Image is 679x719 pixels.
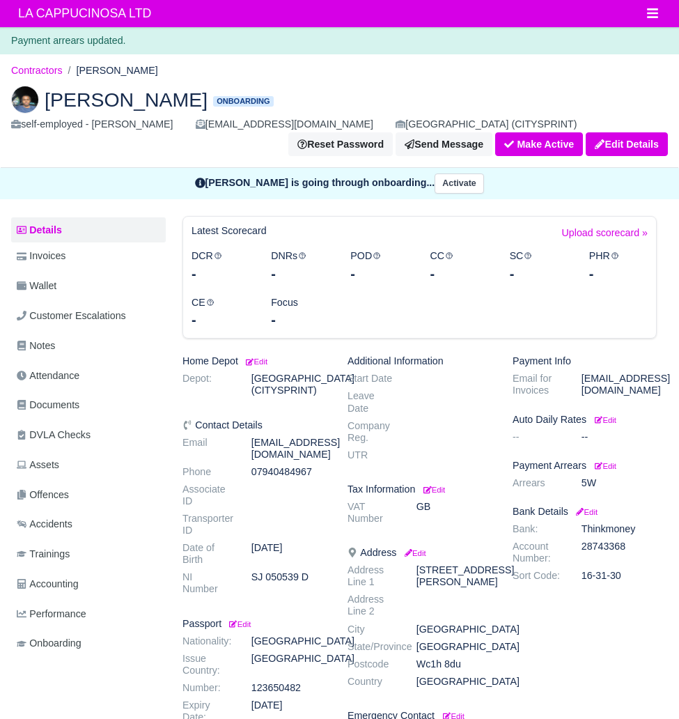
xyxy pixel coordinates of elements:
[227,620,251,628] small: Edit
[11,217,166,243] a: Details
[260,248,340,284] div: DNRs
[510,264,568,284] div: -
[513,460,657,472] h6: Payment Arrears
[17,635,81,651] span: Onboarding
[17,546,70,562] span: Trainings
[571,523,667,535] dd: Thinkmoney
[495,132,583,156] button: Make Active
[11,65,63,76] a: Contractors
[260,295,340,330] div: Focus
[571,541,667,564] dd: 28743368
[181,295,260,330] div: CE
[406,564,502,588] dd: [STREET_ADDRESS][PERSON_NAME]
[337,420,406,444] dt: Company Reg.
[182,355,327,367] h6: Home Depot
[637,3,668,23] button: Toggle navigation
[571,477,667,489] dd: 5W
[574,506,598,517] a: Edit
[17,427,91,443] span: DVLA Checks
[11,451,166,479] a: Assets
[17,308,126,324] span: Customer Escalations
[11,511,166,538] a: Accidents
[192,264,250,284] div: -
[571,570,667,582] dd: 16-31-30
[11,541,166,568] a: Trainings
[571,373,667,396] dd: [EMAIL_ADDRESS][DOMAIN_NAME]
[192,225,267,237] h6: Latest Scorecard
[562,225,648,248] a: Upload scorecard »
[579,248,658,284] div: PHR
[396,116,577,132] div: [GEOGRAPHIC_DATA] (CITYSPRINT)
[337,658,406,670] dt: Postcode
[17,606,86,622] span: Performance
[348,484,492,495] h6: Tax Information
[172,513,241,536] dt: Transporter ID
[406,641,502,653] dd: [GEOGRAPHIC_DATA]
[423,486,445,494] small: Edit
[241,682,337,694] dd: 123650482
[586,132,668,156] a: Edit Details
[592,414,616,425] a: Edit
[574,508,598,516] small: Edit
[17,278,56,294] span: Wallet
[430,264,488,284] div: -
[172,571,241,595] dt: NI Number
[241,373,337,396] dd: [GEOGRAPHIC_DATA] (CITYSPRINT)
[513,506,657,518] h6: Bank Details
[406,501,502,525] dd: GB
[502,523,571,535] dt: Bank:
[337,373,406,385] dt: Start Date
[11,302,166,330] a: Customer Escalations
[241,571,337,595] dd: SJ 050539 D
[348,547,492,559] h6: Address
[17,248,65,264] span: Invoices
[337,594,406,617] dt: Address Line 2
[181,248,260,284] div: DCR
[11,332,166,359] a: Notes
[595,462,616,470] small: Edit
[182,419,327,431] h6: Contact Details
[17,338,55,354] span: Notes
[419,248,499,284] div: CC
[17,516,72,532] span: Accidents
[244,355,267,366] a: Edit
[172,484,241,507] dt: Associate ID
[17,397,79,413] span: Documents
[396,132,492,156] a: Send Message
[172,653,241,677] dt: Issue Country:
[172,437,241,461] dt: Email
[502,373,571,396] dt: Email for Invoices
[571,431,667,443] dd: --
[45,90,208,109] span: [PERSON_NAME]
[241,437,337,461] dd: [EMAIL_ADDRESS][DOMAIN_NAME]
[17,368,79,384] span: Attendance
[592,460,616,471] a: Edit
[241,542,337,566] dd: [DATE]
[11,116,173,132] div: self-employed - [PERSON_NAME]
[172,542,241,566] dt: Date of Birth
[11,422,166,449] a: DVLA Checks
[17,487,69,503] span: Offences
[513,355,657,367] h6: Payment Info
[172,635,241,647] dt: Nationality:
[241,653,337,677] dd: [GEOGRAPHIC_DATA]
[348,355,492,367] h6: Additional Information
[11,362,166,389] a: Attendance
[337,501,406,525] dt: VAT Number
[63,63,158,79] li: [PERSON_NAME]
[227,618,251,629] a: Edit
[421,484,445,495] a: Edit
[271,264,329,284] div: -
[172,373,241,396] dt: Depot:
[11,571,166,598] a: Accounting
[589,264,648,284] div: -
[502,431,571,443] dt: --
[192,310,250,330] div: -
[271,310,329,330] div: -
[11,242,166,270] a: Invoices
[213,96,273,107] span: Onboarding
[288,132,393,156] button: Reset Password
[182,618,327,630] h6: Passport
[337,564,406,588] dt: Address Line 1
[1,75,678,168] div: Ibrahim Handulleh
